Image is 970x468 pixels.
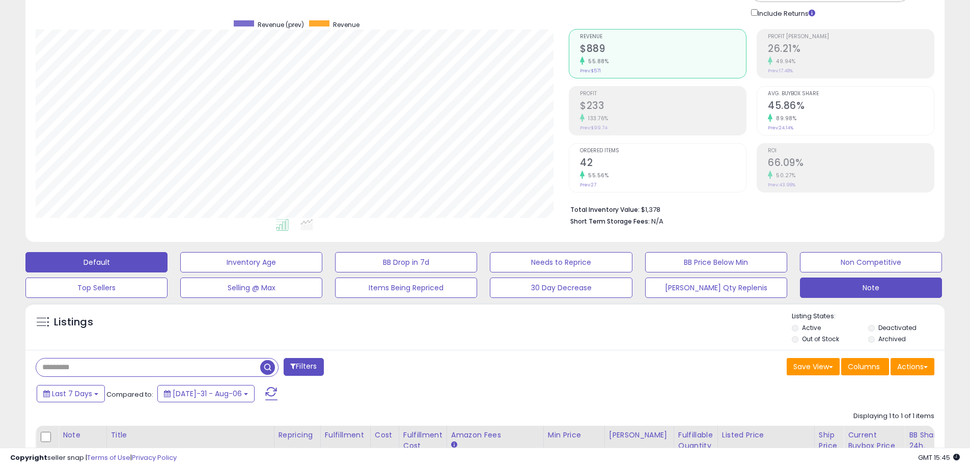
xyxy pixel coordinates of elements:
button: Actions [891,358,934,375]
button: Items Being Repriced [335,278,477,298]
button: Non Competitive [800,252,942,272]
div: [PERSON_NAME] [609,430,670,441]
button: Columns [841,358,889,375]
button: [DATE]-31 - Aug-06 [157,385,255,402]
small: 89.98% [772,115,796,122]
button: Top Sellers [25,278,168,298]
div: Fulfillment Cost [403,430,442,451]
label: Out of Stock [802,335,839,343]
small: 55.56% [585,172,608,179]
span: Revenue [333,20,359,29]
button: 30 Day Decrease [490,278,632,298]
div: Fulfillable Quantity [678,430,713,451]
button: Selling @ Max [180,278,322,298]
label: Active [802,323,821,332]
h2: 45.86% [768,100,934,114]
span: ROI [768,148,934,154]
h5: Listings [54,315,93,329]
span: [DATE]-31 - Aug-06 [173,389,242,399]
button: Needs to Reprice [490,252,632,272]
button: Note [800,278,942,298]
div: Listed Price [722,430,810,441]
div: Displaying 1 to 1 of 1 items [853,411,934,421]
h2: 42 [580,157,746,171]
label: Deactivated [878,323,917,332]
div: Min Price [548,430,600,441]
span: Revenue (prev) [258,20,304,29]
button: Inventory Age [180,252,322,272]
small: 133.76% [585,115,608,122]
div: Ship Price [819,430,839,451]
small: 55.88% [585,58,608,65]
h2: 26.21% [768,43,934,57]
p: Listing States: [792,312,945,321]
li: $1,378 [570,203,927,215]
small: Prev: 17.48% [768,68,793,74]
div: Repricing [279,430,316,441]
div: Fulfillment [325,430,366,441]
span: Ordered Items [580,148,746,154]
small: 50.27% [772,172,795,179]
div: Note [63,430,102,441]
span: Profit [PERSON_NAME] [768,34,934,40]
button: Save View [787,358,840,375]
button: Default [25,252,168,272]
b: Short Term Storage Fees: [570,217,650,226]
span: 2025-08-14 15:45 GMT [918,453,960,462]
button: Filters [284,358,323,376]
b: Total Inventory Value: [570,205,640,214]
small: Prev: 24.14% [768,125,793,131]
div: Cost [375,430,395,441]
button: [PERSON_NAME] Qty Replenis [645,278,787,298]
strong: Copyright [10,453,47,462]
div: seller snap | | [10,453,177,463]
small: 49.94% [772,58,795,65]
small: Prev: 27 [580,182,596,188]
span: Revenue [580,34,746,40]
a: Privacy Policy [132,453,177,462]
small: Prev: $99.74 [580,125,607,131]
h2: 66.09% [768,157,934,171]
button: BB Price Below Min [645,252,787,272]
button: Last 7 Days [37,385,105,402]
small: Prev: 43.98% [768,182,795,188]
div: Amazon Fees [451,430,539,441]
span: Avg. Buybox Share [768,91,934,97]
span: Last 7 Days [52,389,92,399]
div: Include Returns [743,7,827,19]
span: Profit [580,91,746,97]
a: Terms of Use [87,453,130,462]
h2: $233 [580,100,746,114]
span: Columns [848,362,880,372]
div: BB Share 24h. [909,430,946,451]
small: Prev: $571 [580,68,601,74]
h2: $889 [580,43,746,57]
div: Title [111,430,270,441]
div: Current Buybox Price [848,430,900,451]
label: Archived [878,335,906,343]
span: Compared to: [106,390,153,399]
button: BB Drop in 7d [335,252,477,272]
span: N/A [651,216,663,226]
